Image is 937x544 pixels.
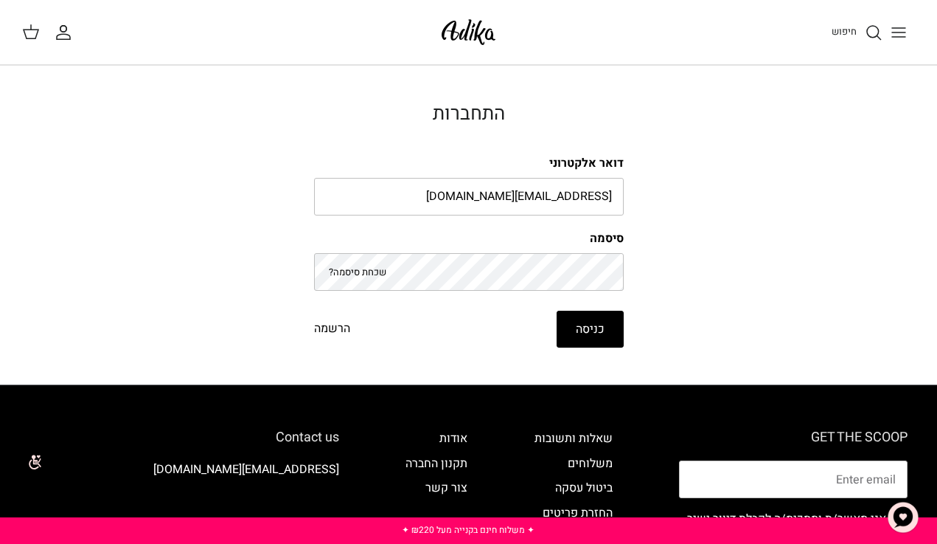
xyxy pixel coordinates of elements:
[405,455,467,472] a: תקנון החברה
[314,103,624,125] h2: התחברות
[425,479,467,497] a: צור קשר
[555,479,613,497] a: ביטול עסקה
[329,265,386,279] a: שכחת סיסמה?
[534,430,613,447] a: שאלות ותשובות
[679,430,908,446] h6: GET THE SCOOP
[679,461,908,499] input: Email
[437,15,500,49] img: Adika IL
[557,311,624,348] button: כניסה
[11,441,52,482] img: accessibility_icon02.svg
[881,495,925,540] button: צ'אט
[153,461,339,478] a: [EMAIL_ADDRESS][DOMAIN_NAME]
[568,455,613,472] a: משלוחים
[543,504,613,522] a: החזרת פריטים
[439,430,467,447] a: אודות
[314,320,350,339] a: הרשמה
[29,430,339,446] h6: Contact us
[402,523,534,537] a: ✦ משלוח חינם בקנייה מעל ₪220 ✦
[832,24,857,38] span: חיפוש
[832,24,882,41] a: חיפוש
[55,24,78,41] a: החשבון שלי
[314,230,624,247] label: סיסמה
[314,155,624,171] label: דואר אלקטרוני
[299,501,339,520] img: Adika IL
[882,16,915,49] button: Toggle menu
